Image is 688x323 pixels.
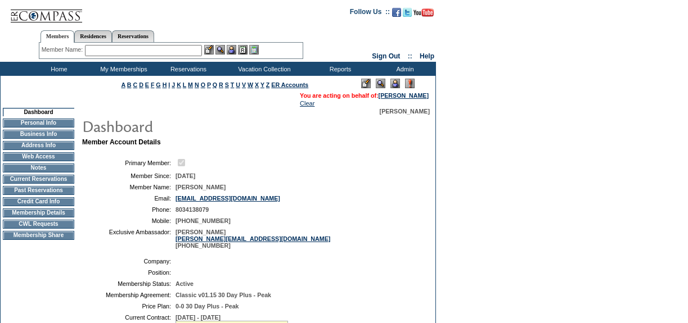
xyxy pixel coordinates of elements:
span: [PHONE_NUMBER] [176,217,231,224]
img: View Mode [376,79,385,88]
a: L [183,81,186,88]
td: Past Reservations [3,186,74,195]
td: Personal Info [3,119,74,128]
a: O [201,81,205,88]
span: Active [176,280,194,287]
a: W [248,81,253,88]
b: Member Account Details [82,138,161,146]
img: Edit Mode [361,79,371,88]
td: Email: [87,195,171,202]
a: R [219,81,223,88]
span: [DATE] - [DATE] [176,314,221,321]
a: Z [266,81,270,88]
a: S [225,81,229,88]
img: b_calculator.gif [249,45,259,54]
a: Help [420,52,434,60]
td: CWL Requests [3,220,74,229]
a: A [122,81,125,88]
a: Follow us on Twitter [403,11,412,18]
img: Impersonate [390,79,400,88]
img: Impersonate [227,45,236,54]
td: Reservations [155,62,219,76]
img: Reservations [238,45,248,54]
a: N [195,81,199,88]
td: Reports [307,62,371,76]
a: I [168,81,170,88]
span: Classic v01.15 30 Day Plus - Peak [176,292,271,298]
img: Become our fan on Facebook [392,8,401,17]
td: My Memberships [90,62,155,76]
a: C [133,81,137,88]
a: U [236,81,240,88]
span: [DATE] [176,172,195,179]
a: [PERSON_NAME][EMAIL_ADDRESS][DOMAIN_NAME] [176,235,330,242]
a: T [231,81,235,88]
td: Business Info [3,130,74,139]
td: Membership Details [3,208,74,217]
td: Current Reservations [3,175,74,184]
img: View [215,45,225,54]
a: Y [260,81,264,88]
td: Web Access [3,152,74,161]
a: Clear [300,100,314,107]
a: B [127,81,132,88]
span: :: [408,52,412,60]
td: Dashboard [3,108,74,116]
img: pgTtlDashboard.gif [82,115,307,137]
a: E [145,81,149,88]
a: Reservations [112,30,154,42]
div: Member Name: [42,45,85,54]
a: Residences [74,30,112,42]
td: Vacation Collection [219,62,307,76]
img: b_edit.gif [204,45,214,54]
td: Notes [3,163,74,172]
td: Company: [87,258,171,265]
td: Price Plan: [87,303,171,310]
td: Member Since: [87,172,171,179]
a: [EMAIL_ADDRESS][DOMAIN_NAME] [176,195,280,202]
a: ER Accounts [271,81,308,88]
a: J [172,81,175,88]
td: Position: [87,269,171,276]
td: Membership Agreement: [87,292,171,298]
a: G [156,81,160,88]
a: V [242,81,246,88]
a: H [163,81,167,88]
td: Exclusive Ambassador: [87,229,171,249]
span: You are acting on behalf of: [300,92,429,99]
img: Log Concern/Member Elevation [405,79,415,88]
a: Become our fan on Facebook [392,11,401,18]
td: Member Name: [87,184,171,190]
a: D [139,81,143,88]
a: P [207,81,211,88]
span: [PERSON_NAME] [PHONE_NUMBER] [176,229,330,249]
td: Primary Member: [87,157,171,168]
td: Credit Card Info [3,197,74,206]
span: [PERSON_NAME] [176,184,226,190]
td: Membership Share [3,231,74,240]
a: Sign Out [372,52,400,60]
td: Address Info [3,141,74,150]
img: Follow us on Twitter [403,8,412,17]
td: Mobile: [87,217,171,224]
span: [PERSON_NAME] [380,108,430,115]
img: Subscribe to our YouTube Channel [413,8,434,17]
span: 8034138079 [176,206,209,213]
a: [PERSON_NAME] [379,92,429,99]
span: 0-0 30 Day Plus - Peak [176,303,239,310]
a: Q [213,81,217,88]
a: Subscribe to our YouTube Channel [413,11,434,18]
td: Phone: [87,206,171,213]
a: K [177,81,181,88]
a: Members [41,30,75,43]
a: M [188,81,193,88]
td: Membership Status: [87,280,171,287]
td: Follow Us :: [350,7,390,20]
td: Home [25,62,90,76]
td: Admin [371,62,436,76]
a: F [151,81,155,88]
a: X [255,81,259,88]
